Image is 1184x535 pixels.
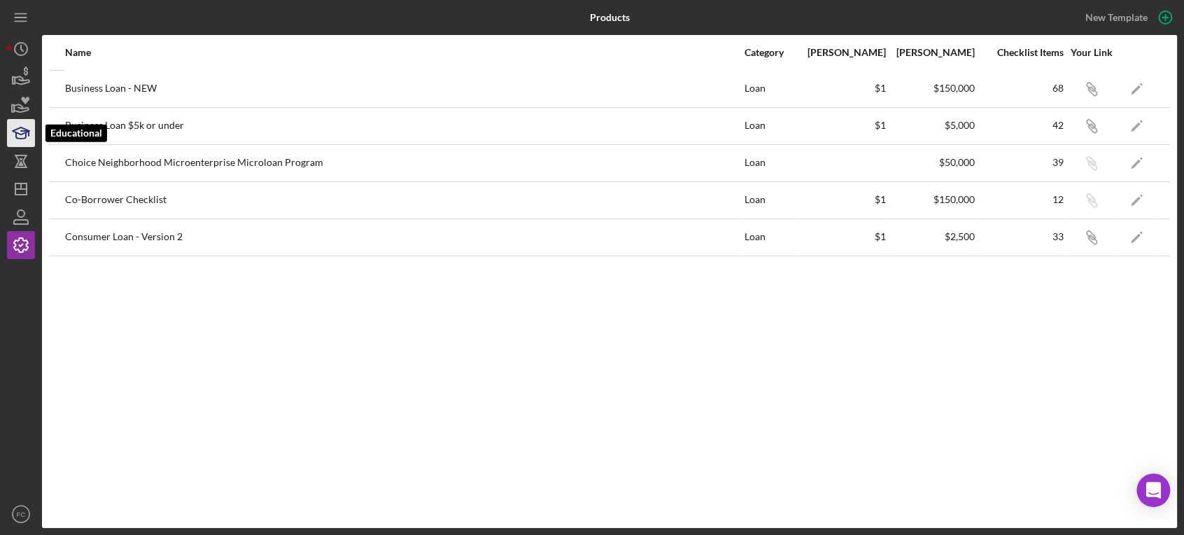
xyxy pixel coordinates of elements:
div: New Template [1085,7,1148,28]
div: $1 [798,83,886,94]
div: 39 [976,157,1064,168]
div: Name [65,47,743,58]
div: $150,000 [887,194,975,205]
div: $2,500 [887,231,975,242]
div: $50,000 [887,157,975,168]
div: Loan [745,71,797,106]
div: Loan [745,220,797,255]
div: Loan [745,146,797,181]
div: Category [745,47,797,58]
button: FC [7,500,35,528]
div: Business Loan $5k or under [65,109,743,144]
div: $1 [798,120,886,131]
div: 68 [976,83,1064,94]
div: $1 [798,194,886,205]
div: 33 [976,231,1064,242]
div: Checklist Items [976,47,1064,58]
div: $150,000 [887,83,975,94]
div: $1 [798,231,886,242]
div: [PERSON_NAME] [887,47,975,58]
div: Open Intercom Messenger [1136,473,1170,507]
div: Loan [745,109,797,144]
div: Choice Neighborhood Microenterprise Microloan Program [65,146,743,181]
div: Loan [745,183,797,218]
div: 12 [976,194,1064,205]
div: [PERSON_NAME] [798,47,886,58]
div: Your Link [1065,47,1118,58]
text: FC [17,510,26,518]
div: $5,000 [887,120,975,131]
div: Consumer Loan - Version 2 [65,220,743,255]
div: Business Loan - NEW [65,71,743,106]
b: Products [590,12,630,23]
button: New Template [1077,7,1177,28]
div: 42 [976,120,1064,131]
div: Co-Borrower Checklist [65,183,743,218]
